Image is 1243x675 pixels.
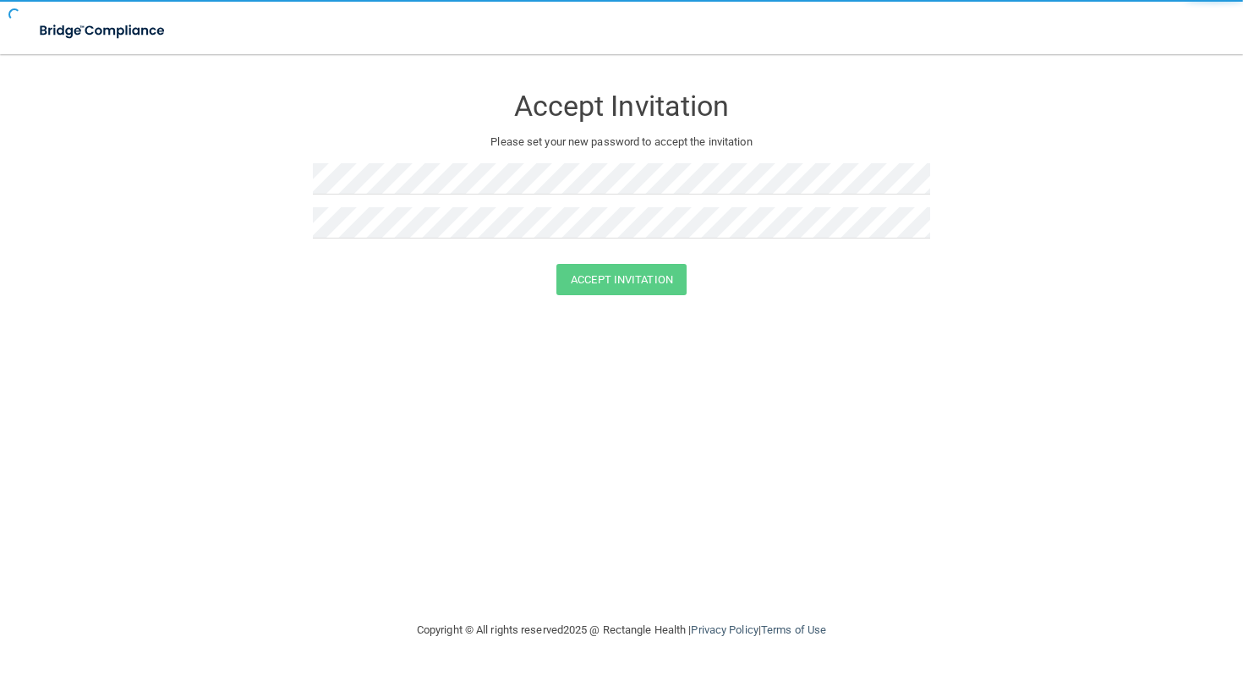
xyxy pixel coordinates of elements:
[691,623,758,636] a: Privacy Policy
[556,264,687,295] button: Accept Invitation
[313,603,930,657] div: Copyright © All rights reserved 2025 @ Rectangle Health | |
[313,91,930,122] h3: Accept Invitation
[761,623,826,636] a: Terms of Use
[25,14,181,48] img: bridge_compliance_login_screen.278c3ca4.svg
[326,132,917,152] p: Please set your new password to accept the invitation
